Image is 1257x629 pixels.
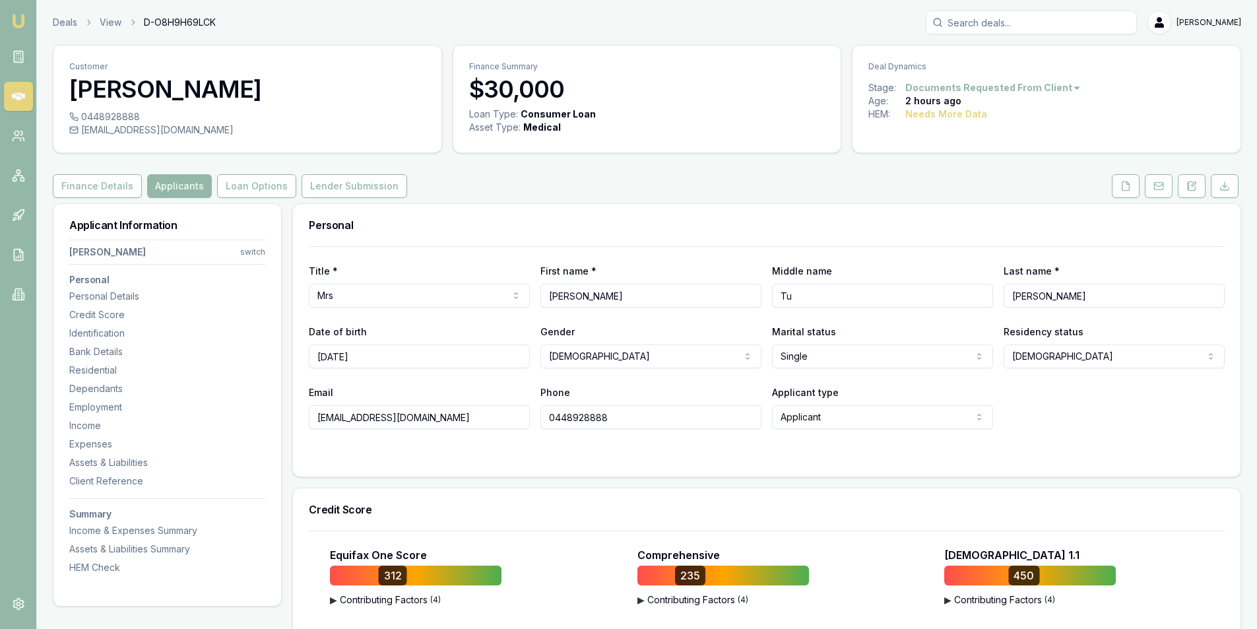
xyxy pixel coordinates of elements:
span: [PERSON_NAME] [1176,17,1241,28]
label: Gender [540,326,575,337]
h3: Personal [309,220,1225,230]
button: Finance Details [53,174,142,198]
input: 0431 234 567 [540,405,761,429]
img: emu-icon-u.png [11,13,26,29]
div: Asset Type : [469,121,521,134]
div: Bank Details [69,345,265,358]
p: Equifax One Score [330,547,427,563]
div: HEM: [868,108,905,121]
div: Identification [69,327,265,340]
div: Residential [69,364,265,377]
div: Medical [523,121,561,134]
input: DD/MM/YYYY [309,345,530,368]
div: Income & Expenses Summary [69,524,265,537]
div: Assets & Liabilities Summary [69,543,265,556]
span: ▶ [944,593,951,607]
label: Last name * [1004,265,1060,277]
a: Finance Details [53,174,145,198]
div: 2 hours ago [905,94,961,108]
span: ▶ [637,593,645,607]
h3: Personal [69,275,265,284]
button: Documents Requested From Client [905,81,1081,94]
div: Expenses [69,438,265,451]
label: Residency status [1004,326,1083,337]
label: Phone [540,387,570,398]
div: Age: [868,94,905,108]
div: Income [69,419,265,432]
h3: [PERSON_NAME] [69,76,426,102]
div: Stage: [868,81,905,94]
div: HEM Check [69,561,265,574]
label: Applicant type [772,387,839,398]
h3: Credit Score [309,504,1225,515]
span: ( 4 ) [430,595,441,605]
div: Loan Type: [469,108,518,121]
label: Title * [309,265,338,277]
p: Finance Summary [469,61,825,72]
p: Comprehensive [637,547,720,563]
div: [PERSON_NAME] [69,246,146,259]
button: ▶Contributing Factors(4) [330,593,501,607]
div: 312 [379,566,407,585]
p: Customer [69,61,426,72]
div: 0448928888 [69,110,426,123]
a: Applicants [145,174,214,198]
nav: breadcrumb [53,16,216,29]
a: Lender Submission [299,174,410,198]
label: Date of birth [309,326,367,337]
div: Credit Score [69,308,265,321]
button: Loan Options [217,174,296,198]
span: ( 4 ) [738,595,748,605]
h3: Summary [69,510,265,519]
button: ▶Contributing Factors(4) [637,593,809,607]
div: Assets & Liabilities [69,456,265,469]
p: [DEMOGRAPHIC_DATA] 1.1 [944,547,1080,563]
div: Consumer Loan [521,108,596,121]
input: Search deals [926,11,1137,34]
div: [EMAIL_ADDRESS][DOMAIN_NAME] [69,123,426,137]
div: Employment [69,401,265,414]
label: Middle name [772,265,832,277]
button: Lender Submission [302,174,407,198]
label: Marital status [772,326,836,337]
div: Dependants [69,382,265,395]
label: First name * [540,265,596,277]
div: 235 [675,566,705,585]
h3: $30,000 [469,76,825,102]
a: Deals [53,16,77,29]
div: Client Reference [69,475,265,488]
a: Loan Options [214,174,299,198]
div: Needs More Data [905,108,987,121]
span: D-O8H9H69LCK [144,16,216,29]
div: switch [240,247,265,257]
label: Email [309,387,333,398]
button: ▶Contributing Factors(4) [944,593,1116,607]
span: ( 4 ) [1045,595,1055,605]
a: View [100,16,121,29]
div: Personal Details [69,290,265,303]
button: Applicants [147,174,212,198]
h3: Applicant Information [69,220,265,230]
p: Deal Dynamics [868,61,1225,72]
div: 450 [1008,566,1039,585]
span: ▶ [330,593,337,607]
